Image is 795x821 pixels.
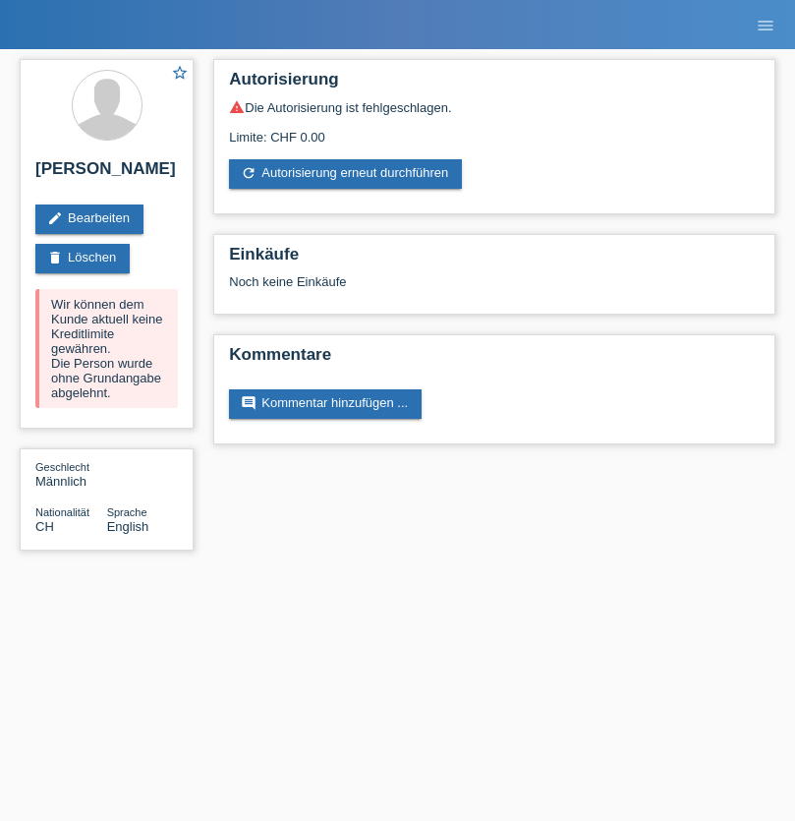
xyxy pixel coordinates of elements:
i: menu [756,16,775,35]
i: delete [47,250,63,265]
span: English [107,519,149,534]
i: warning [229,99,245,115]
span: Geschlecht [35,461,89,473]
div: Wir können dem Kunde aktuell keine Kreditlimite gewähren. Die Person wurde ohne Grundangabe abgel... [35,289,178,408]
i: star_border [171,64,189,82]
span: Nationalität [35,506,89,518]
a: commentKommentar hinzufügen ... [229,389,422,419]
div: Männlich [35,459,107,489]
a: editBearbeiten [35,205,143,234]
span: Sprache [107,506,147,518]
a: deleteLöschen [35,244,130,273]
i: edit [47,210,63,226]
a: refreshAutorisierung erneut durchführen [229,159,462,189]
div: Noch keine Einkäufe [229,274,760,304]
span: Schweiz [35,519,54,534]
i: refresh [241,165,256,181]
div: Limite: CHF 0.00 [229,115,760,145]
h2: [PERSON_NAME] [35,159,178,189]
div: Die Autorisierung ist fehlgeschlagen. [229,99,760,115]
i: comment [241,395,256,411]
a: menu [746,19,785,30]
h2: Kommentare [229,345,760,375]
h2: Autorisierung [229,70,760,99]
h2: Einkäufe [229,245,760,274]
a: star_border [171,64,189,85]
